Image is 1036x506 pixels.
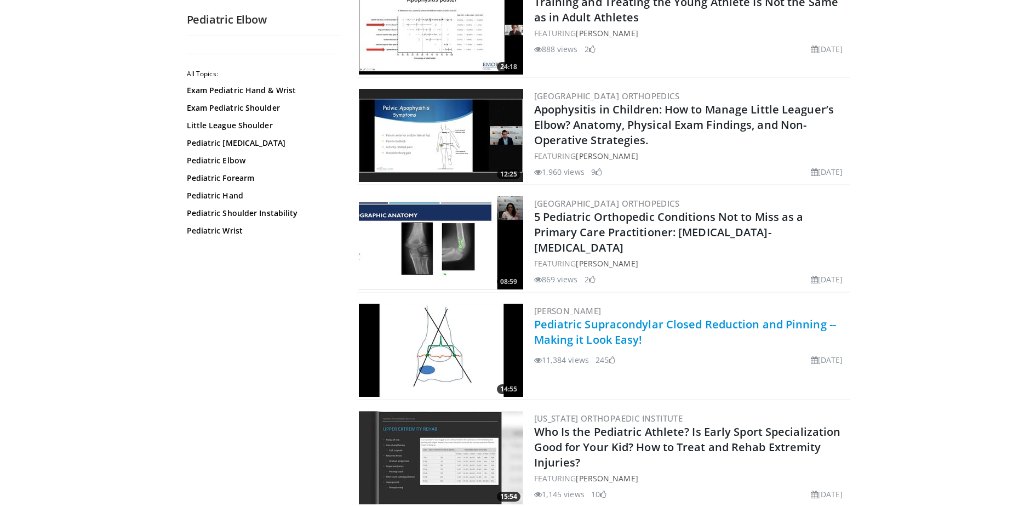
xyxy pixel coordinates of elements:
[187,70,337,78] h2: All Topics:
[187,208,335,219] a: Pediatric Shoulder Instability
[497,62,520,72] span: 24:18
[811,43,843,55] li: [DATE]
[359,304,523,397] a: 14:55
[811,488,843,500] li: [DATE]
[534,209,804,255] a: 5 Pediatric Orthopedic Conditions Not to Miss as a Primary Care Practitioner: [MEDICAL_DATA]-[MED...
[187,120,335,131] a: Little League Shoulder
[596,354,615,366] li: 245
[534,166,585,178] li: 1,960 views
[359,196,523,289] img: bc03cc7c-da20-49a5-9f70-6209f422a381.300x170_q85_crop-smart_upscale.jpg
[187,138,335,149] a: Pediatric [MEDICAL_DATA]
[811,166,843,178] li: [DATE]
[585,43,596,55] li: 2
[534,488,585,500] li: 1,145 views
[585,274,596,285] li: 2
[534,27,848,39] div: FEATURING
[811,274,843,285] li: [DATE]
[534,305,602,316] a: [PERSON_NAME]
[187,155,335,166] a: Pediatric Elbow
[359,304,523,397] img: 77e71d76-32d9-4fd0-a7d7-53acfe95e440.300x170_q85_crop-smart_upscale.jpg
[359,196,523,289] a: 08:59
[534,424,841,470] a: Who Is the Pediatric Athlete? Is Early Sport Specialization Good for Your Kid? How to Treat and R...
[187,173,335,184] a: Pediatric Forearm
[359,411,523,504] a: 15:54
[359,89,523,182] img: 9572be62-748d-4b7c-b790-9bea7d02924c.300x170_q85_crop-smart_upscale.jpg
[534,317,837,347] a: Pediatric Supracondylar Closed Reduction and Pinning -- Making it Look Easy!
[534,150,848,162] div: FEATURING
[187,85,335,96] a: Exam Pediatric Hand & Wrist
[187,225,335,236] a: Pediatric Wrist
[576,258,638,269] a: [PERSON_NAME]
[576,28,638,38] a: [PERSON_NAME]
[497,384,520,394] span: 14:55
[576,151,638,161] a: [PERSON_NAME]
[534,102,834,147] a: Apophysitis in Children: How to Manage Little Leaguer’s Elbow? Anatomy, Physical Exam Findings, a...
[534,473,848,484] div: FEATURING
[534,354,589,366] li: 11,384 views
[534,90,680,101] a: [GEOGRAPHIC_DATA] Orthopedics
[534,413,683,424] a: [US_STATE] Orthopaedic Institute
[187,13,340,27] h2: Pediatric Elbow
[187,190,335,201] a: Pediatric Hand
[359,89,523,182] a: 12:25
[591,166,602,178] li: 9
[534,274,578,285] li: 869 views
[534,43,578,55] li: 888 views
[187,103,335,113] a: Exam Pediatric Shoulder
[576,473,638,484] a: [PERSON_NAME]
[534,258,848,269] div: FEATURING
[359,411,523,504] img: dd15dfd9-5954-46c2-92c3-138613d1947d.300x170_q85_crop-smart_upscale.jpg
[497,277,520,287] span: 08:59
[534,198,680,209] a: [GEOGRAPHIC_DATA] Orthopedics
[497,169,520,179] span: 12:25
[497,492,520,502] span: 15:54
[591,488,606,500] li: 10
[811,354,843,366] li: [DATE]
